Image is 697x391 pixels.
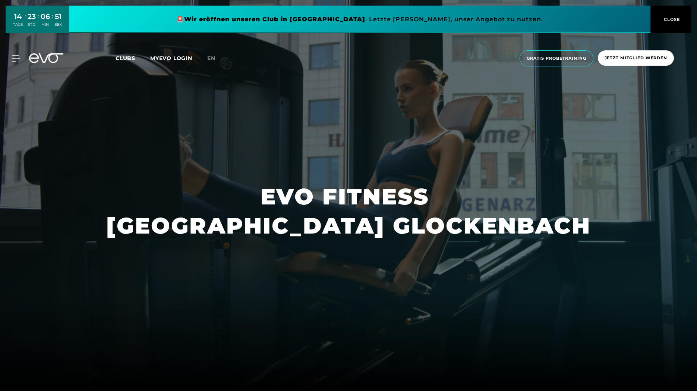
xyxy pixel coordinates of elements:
[116,54,150,62] a: Clubs
[55,22,62,27] div: SEK
[52,12,53,32] div: :
[25,12,26,32] div: :
[207,54,224,63] a: en
[55,11,62,22] div: 51
[38,12,39,32] div: :
[662,16,680,23] span: CLOSE
[13,22,23,27] div: TAGE
[13,11,23,22] div: 14
[207,55,215,62] span: en
[517,50,596,66] a: Gratis Probetraining
[28,22,36,27] div: STD
[605,55,667,61] span: Jetzt Mitglied werden
[527,55,586,62] span: Gratis Probetraining
[650,6,691,33] button: CLOSE
[150,55,192,62] a: MYEVO LOGIN
[116,55,135,62] span: Clubs
[41,11,50,22] div: 06
[28,11,36,22] div: 23
[596,50,676,66] a: Jetzt Mitglied werden
[106,182,591,240] h1: EVO FITNESS [GEOGRAPHIC_DATA] GLOCKENBACH
[41,22,50,27] div: MIN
